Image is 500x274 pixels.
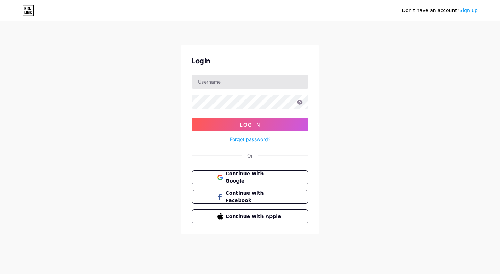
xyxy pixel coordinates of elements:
[192,170,308,184] button: Continue with Google
[192,118,308,131] button: Log In
[226,213,283,220] span: Continue with Apple
[192,190,308,204] button: Continue with Facebook
[247,152,253,159] div: Or
[192,75,308,89] input: Username
[402,7,478,14] div: Don't have an account?
[240,122,260,128] span: Log In
[226,170,283,185] span: Continue with Google
[192,56,308,66] div: Login
[192,209,308,223] button: Continue with Apple
[459,8,478,13] a: Sign up
[230,136,270,143] a: Forgot password?
[226,190,283,204] span: Continue with Facebook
